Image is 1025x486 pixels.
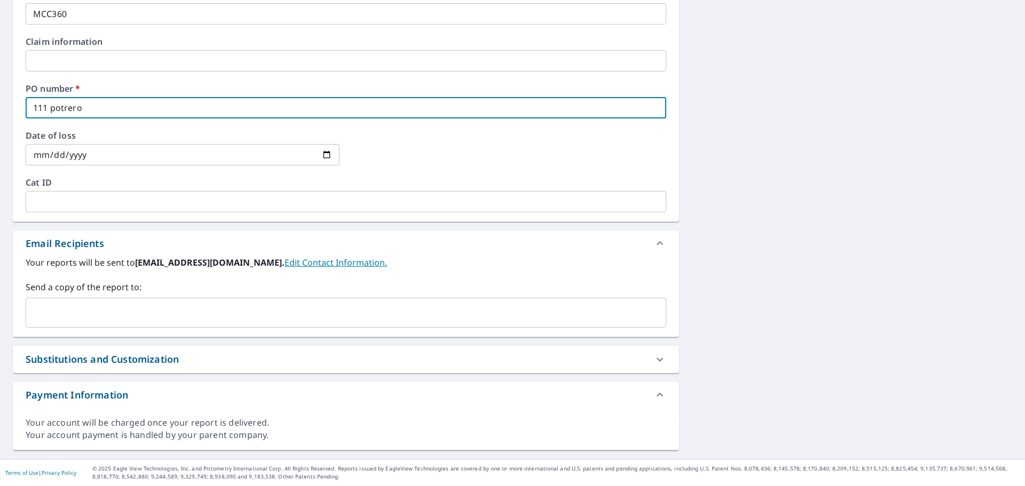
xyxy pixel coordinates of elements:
[285,257,387,268] a: EditContactInfo
[26,178,666,187] label: Cat ID
[92,465,1020,481] p: © 2025 Eagle View Technologies, Inc. and Pictometry International Corp. All Rights Reserved. Repo...
[135,257,285,268] b: [EMAIL_ADDRESS][DOMAIN_NAME].
[26,236,104,251] div: Email Recipients
[26,131,340,140] label: Date of loss
[5,469,76,476] p: |
[26,256,666,269] label: Your reports will be sent to
[5,469,38,476] a: Terms of Use
[26,281,666,293] label: Send a copy of the report to:
[26,352,179,367] div: Substitutions and Customization
[13,346,679,373] div: Substitutions and Customization
[13,382,679,408] div: Payment Information
[26,388,128,402] div: Payment Information
[42,469,76,476] a: Privacy Policy
[26,37,666,46] label: Claim information
[26,84,666,93] label: PO number
[13,230,679,256] div: Email Recipients
[26,429,666,441] div: Your account payment is handled by your parent company.
[26,417,666,429] div: Your account will be charged once your report is delivered.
